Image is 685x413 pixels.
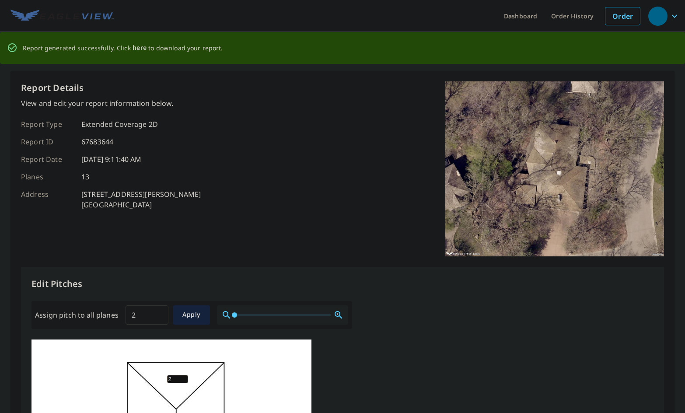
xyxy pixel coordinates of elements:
p: Edit Pitches [31,277,654,290]
p: Extended Coverage 2D [81,119,158,129]
p: Address [21,189,73,210]
span: Apply [180,309,203,320]
p: [DATE] 9:11:40 AM [81,154,142,164]
p: 67683644 [81,136,113,147]
p: [STREET_ADDRESS][PERSON_NAME] [GEOGRAPHIC_DATA] [81,189,201,210]
a: Order [605,7,640,25]
img: Top image [445,81,664,256]
img: EV Logo [10,10,114,23]
p: View and edit your report information below. [21,98,201,108]
p: Report Date [21,154,73,164]
p: Planes [21,171,73,182]
p: Report generated successfully. Click to download your report. [23,42,223,53]
p: Report Type [21,119,73,129]
button: Apply [173,305,210,325]
p: Report Details [21,81,84,94]
p: Report ID [21,136,73,147]
label: Assign pitch to all planes [35,310,119,320]
input: 00.0 [126,303,168,327]
p: 13 [81,171,89,182]
button: here [133,42,147,53]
